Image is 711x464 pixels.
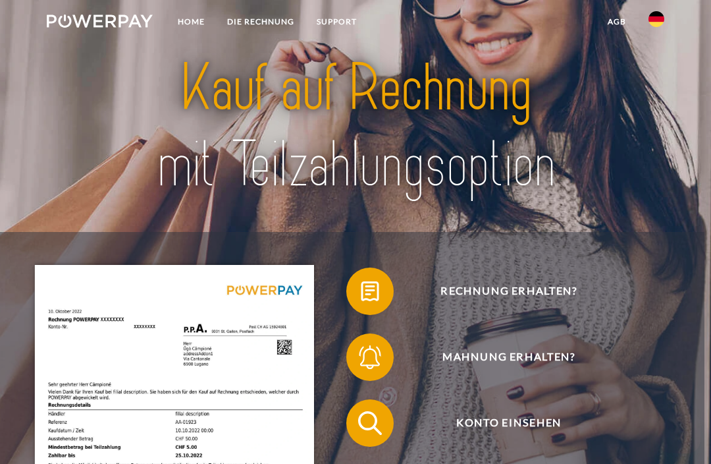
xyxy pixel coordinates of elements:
[109,46,602,207] img: title-powerpay_de.svg
[305,10,368,34] a: SUPPORT
[346,399,654,447] button: Konto einsehen
[47,14,153,28] img: logo-powerpay-white.svg
[346,268,654,315] button: Rechnung erhalten?
[346,333,654,381] button: Mahnung erhalten?
[596,10,637,34] a: agb
[355,408,385,438] img: qb_search.svg
[355,342,385,372] img: qb_bell.svg
[364,268,654,315] span: Rechnung erhalten?
[329,331,671,384] a: Mahnung erhalten?
[329,397,671,449] a: Konto einsehen
[364,399,654,447] span: Konto einsehen
[658,411,700,453] iframe: Schaltfläche zum Öffnen des Messaging-Fensters
[648,11,664,27] img: de
[364,333,654,381] span: Mahnung erhalten?
[329,265,671,318] a: Rechnung erhalten?
[355,276,385,306] img: qb_bill.svg
[167,10,216,34] a: Home
[216,10,305,34] a: DIE RECHNUNG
